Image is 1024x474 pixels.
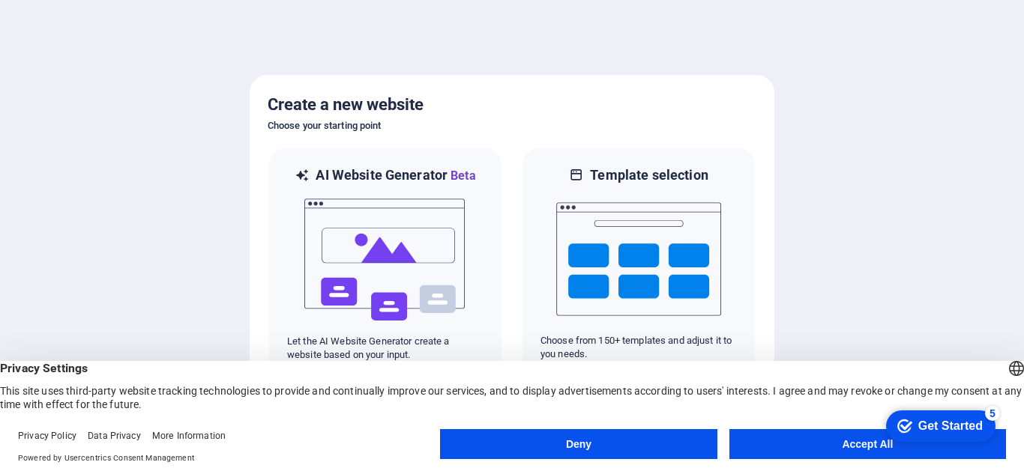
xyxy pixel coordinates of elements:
[268,147,503,381] div: AI Website GeneratorBetaaiLet the AI Website Generator create a website based on your input.
[111,3,126,18] div: 5
[590,166,708,184] h6: Template selection
[268,93,756,117] h5: Create a new website
[44,16,109,30] div: Get Started
[303,185,468,335] img: ai
[521,147,756,381] div: Template selectionChoose from 150+ templates and adjust it to you needs.
[448,168,476,183] span: Beta
[287,335,484,362] p: Let the AI Website Generator create a website based on your input.
[316,166,475,185] h6: AI Website Generator
[540,334,737,361] p: Choose from 150+ templates and adjust it to you needs.
[12,7,121,39] div: Get Started 5 items remaining, 0% complete
[268,117,756,135] h6: Choose your starting point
